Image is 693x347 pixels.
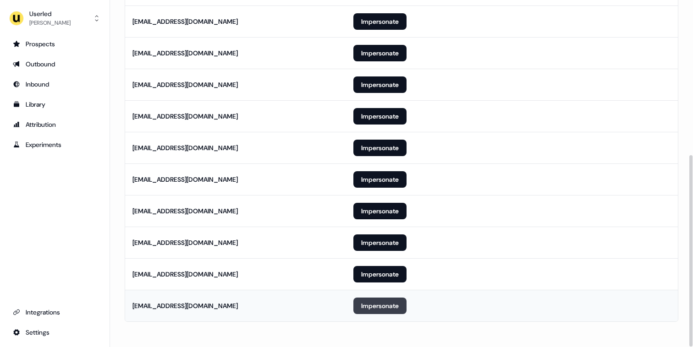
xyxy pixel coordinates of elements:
a: Go to integrations [7,325,102,340]
div: Integrations [13,308,97,317]
button: Impersonate [353,13,407,30]
div: [EMAIL_ADDRESS][DOMAIN_NAME] [132,270,238,279]
button: Userled[PERSON_NAME] [7,7,102,29]
div: [EMAIL_ADDRESS][DOMAIN_NAME] [132,301,238,310]
div: [PERSON_NAME] [29,18,71,27]
a: Go to integrations [7,305,102,320]
div: [EMAIL_ADDRESS][DOMAIN_NAME] [132,206,238,216]
div: Inbound [13,80,97,89]
div: [EMAIL_ADDRESS][DOMAIN_NAME] [132,143,238,152]
a: Go to outbound experience [7,57,102,71]
div: [EMAIL_ADDRESS][DOMAIN_NAME] [132,80,238,89]
button: Impersonate [353,298,407,314]
div: Attribution [13,120,97,129]
div: Outbound [13,60,97,69]
button: Impersonate [353,140,407,156]
div: [EMAIL_ADDRESS][DOMAIN_NAME] [132,49,238,58]
div: [EMAIL_ADDRESS][DOMAIN_NAME] [132,17,238,26]
div: Userled [29,9,71,18]
button: Impersonate [353,234,407,251]
div: [EMAIL_ADDRESS][DOMAIN_NAME] [132,175,238,184]
a: Go to experiments [7,137,102,152]
button: Impersonate [353,45,407,61]
a: Go to Inbound [7,77,102,92]
div: [EMAIL_ADDRESS][DOMAIN_NAME] [132,238,238,247]
button: Impersonate [353,203,407,219]
div: Prospects [13,39,97,49]
button: Impersonate [353,266,407,282]
a: Go to prospects [7,37,102,51]
button: Impersonate [353,171,407,188]
div: Library [13,100,97,109]
a: Go to attribution [7,117,102,132]
a: Go to templates [7,97,102,112]
div: [EMAIL_ADDRESS][DOMAIN_NAME] [132,112,238,121]
button: Impersonate [353,76,407,93]
div: Settings [13,328,97,337]
button: Impersonate [353,108,407,125]
div: Experiments [13,140,97,149]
